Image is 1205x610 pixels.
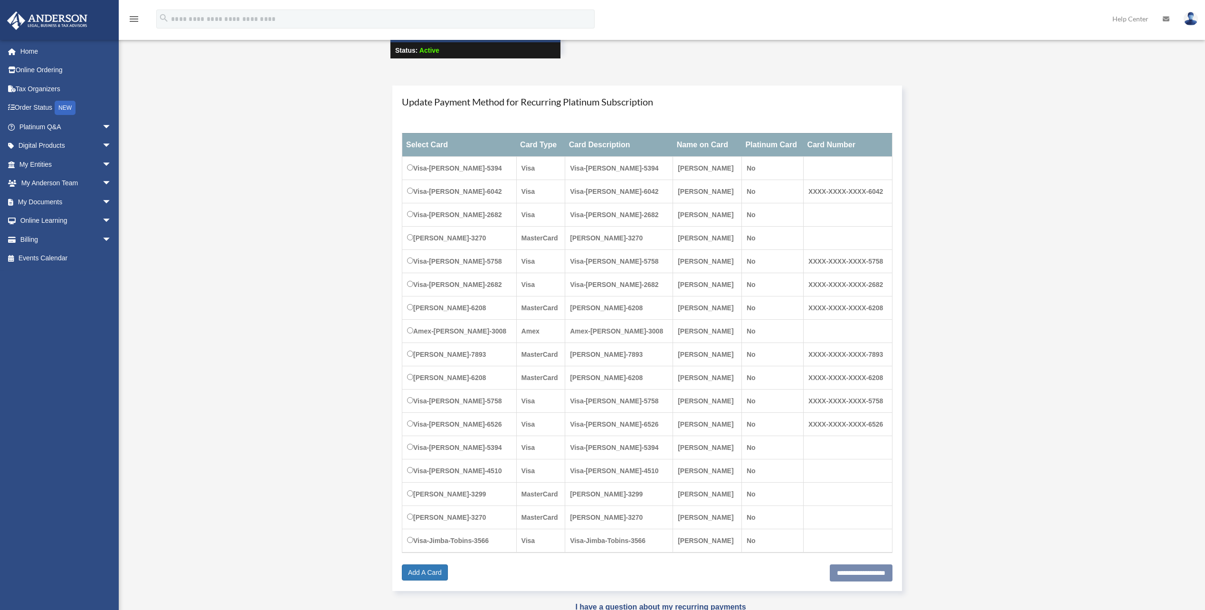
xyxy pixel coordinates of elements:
[673,482,742,505] td: [PERSON_NAME]
[516,273,565,296] td: Visa
[7,230,126,249] a: Billingarrow_drop_down
[402,319,517,343] td: Amex-[PERSON_NAME]-3008
[402,529,517,553] td: Visa-Jimba-Tobins-3566
[516,529,565,553] td: Visa
[402,389,517,412] td: Visa-[PERSON_NAME]-5758
[402,459,517,482] td: Visa-[PERSON_NAME]-4510
[804,389,892,412] td: XXXX-XXXX-XXXX-5758
[741,226,803,249] td: No
[102,192,121,212] span: arrow_drop_down
[673,529,742,553] td: [PERSON_NAME]
[516,226,565,249] td: MasterCard
[565,226,673,249] td: [PERSON_NAME]-3270
[402,156,517,180] td: Visa-[PERSON_NAME]-5394
[741,133,803,156] th: Platinum Card
[565,436,673,459] td: Visa-[PERSON_NAME]-5394
[402,482,517,505] td: [PERSON_NAME]-3299
[741,203,803,226] td: No
[741,156,803,180] td: No
[673,343,742,366] td: [PERSON_NAME]
[516,459,565,482] td: Visa
[7,249,126,268] a: Events Calendar
[741,505,803,529] td: No
[7,79,126,98] a: Tax Organizers
[804,412,892,436] td: XXXX-XXXX-XXXX-6526
[741,319,803,343] td: No
[804,366,892,389] td: XXXX-XXXX-XXXX-6208
[565,156,673,180] td: Visa-[PERSON_NAME]-5394
[673,273,742,296] td: [PERSON_NAME]
[804,273,892,296] td: XXXX-XXXX-XXXX-2682
[741,366,803,389] td: No
[516,482,565,505] td: MasterCard
[516,133,565,156] th: Card Type
[102,230,121,249] span: arrow_drop_down
[1184,12,1198,26] img: User Pic
[102,136,121,156] span: arrow_drop_down
[395,47,417,54] strong: Status:
[673,133,742,156] th: Name on Card
[741,459,803,482] td: No
[565,412,673,436] td: Visa-[PERSON_NAME]-6526
[741,412,803,436] td: No
[7,117,126,136] a: Platinum Q&Aarrow_drop_down
[7,174,126,193] a: My Anderson Teamarrow_drop_down
[741,180,803,203] td: No
[565,249,673,273] td: Visa-[PERSON_NAME]-5758
[741,296,803,319] td: No
[402,564,448,581] a: Add A Card
[516,343,565,366] td: MasterCard
[402,436,517,459] td: Visa-[PERSON_NAME]-5394
[402,133,517,156] th: Select Card
[402,273,517,296] td: Visa-[PERSON_NAME]-2682
[741,436,803,459] td: No
[804,249,892,273] td: XXXX-XXXX-XXXX-5758
[102,174,121,193] span: arrow_drop_down
[804,343,892,366] td: XXXX-XXXX-XXXX-7893
[516,156,565,180] td: Visa
[565,133,673,156] th: Card Description
[565,459,673,482] td: Visa-[PERSON_NAME]-4510
[516,436,565,459] td: Visa
[804,133,892,156] th: Card Number
[673,412,742,436] td: [PERSON_NAME]
[128,17,140,25] a: menu
[4,11,90,30] img: Anderson Advisors Platinum Portal
[402,366,517,389] td: [PERSON_NAME]-6208
[7,42,126,61] a: Home
[402,296,517,319] td: [PERSON_NAME]-6208
[673,156,742,180] td: [PERSON_NAME]
[402,180,517,203] td: Visa-[PERSON_NAME]-6042
[741,529,803,553] td: No
[565,529,673,553] td: Visa-Jimba-Tobins-3566
[516,412,565,436] td: Visa
[7,155,126,174] a: My Entitiesarrow_drop_down
[102,117,121,137] span: arrow_drop_down
[804,296,892,319] td: XXXX-XXXX-XXXX-6208
[673,505,742,529] td: [PERSON_NAME]
[402,249,517,273] td: Visa-[PERSON_NAME]-5758
[516,319,565,343] td: Amex
[7,192,126,211] a: My Documentsarrow_drop_down
[402,203,517,226] td: Visa-[PERSON_NAME]-2682
[7,211,126,230] a: Online Learningarrow_drop_down
[402,412,517,436] td: Visa-[PERSON_NAME]-6526
[55,101,76,115] div: NEW
[7,98,126,118] a: Order StatusNEW
[7,136,126,155] a: Digital Productsarrow_drop_down
[673,203,742,226] td: [PERSON_NAME]
[402,343,517,366] td: [PERSON_NAME]-7893
[565,482,673,505] td: [PERSON_NAME]-3299
[673,296,742,319] td: [PERSON_NAME]
[741,249,803,273] td: No
[159,13,169,23] i: search
[565,180,673,203] td: Visa-[PERSON_NAME]-6042
[128,13,140,25] i: menu
[516,296,565,319] td: MasterCard
[565,343,673,366] td: [PERSON_NAME]-7893
[565,366,673,389] td: [PERSON_NAME]-6208
[673,389,742,412] td: [PERSON_NAME]
[673,459,742,482] td: [PERSON_NAME]
[402,95,892,108] h4: Update Payment Method for Recurring Platinum Subscription
[7,61,126,80] a: Online Ordering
